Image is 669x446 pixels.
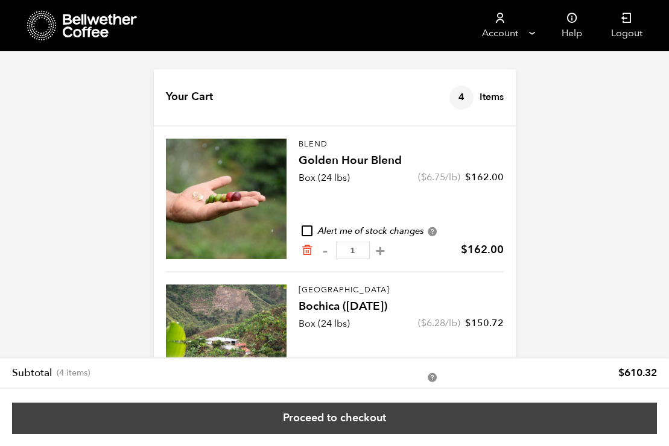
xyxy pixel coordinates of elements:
h4: Your Cart [166,89,213,105]
span: 4 [449,86,474,110]
bdi: 6.28 [421,316,445,330]
span: $ [421,171,426,184]
bdi: 6.75 [421,171,445,184]
div: Alert me of stock changes [299,225,504,238]
span: $ [421,316,426,330]
span: ( /lb) [418,316,460,330]
input: Qty [336,242,370,259]
span: $ [618,366,624,380]
span: ( /lb) [418,171,460,184]
bdi: 162.00 [465,171,504,184]
bdi: 610.32 [618,366,657,380]
button: - [318,245,333,257]
a: Remove from cart [301,244,313,257]
span: $ [465,316,471,330]
h4: Bochica ([DATE]) [299,298,504,315]
bdi: 162.00 [461,242,504,257]
bdi: 150.72 [465,316,504,330]
p: Box (24 lbs) [299,171,350,185]
h4: Golden Hour Blend [299,152,504,169]
th: Subtotal [12,366,90,380]
span: $ [465,171,471,184]
button: + [373,245,388,257]
h4: Items [449,86,504,110]
p: Blend [299,139,504,151]
span: $ [461,242,468,257]
span: (4 items) [57,368,90,378]
p: [GEOGRAPHIC_DATA] [299,284,504,297]
p: Box (24 lbs) [299,316,350,331]
a: Proceed to checkout [12,403,657,434]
